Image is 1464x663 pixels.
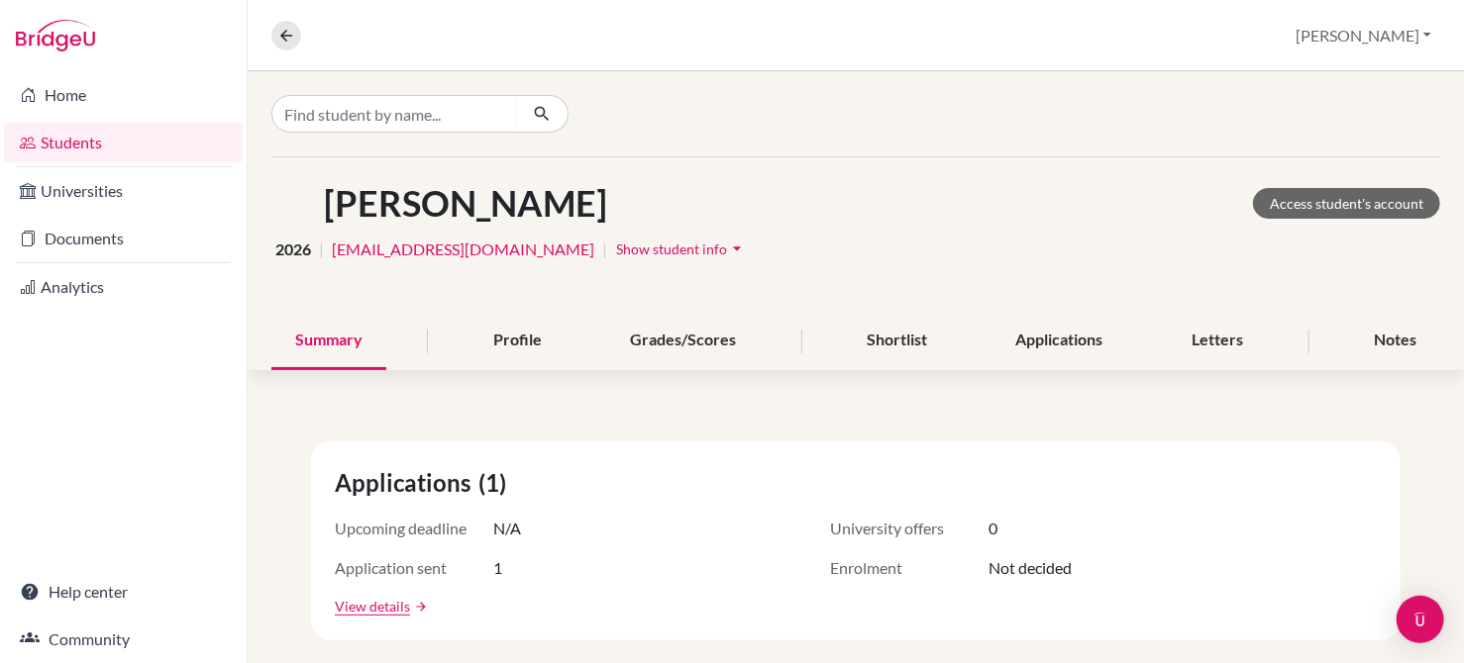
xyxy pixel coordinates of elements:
[4,75,243,115] a: Home
[616,240,727,257] span: Show student info
[335,465,478,501] span: Applications
[989,517,997,540] span: 0
[843,312,951,370] div: Shortlist
[275,237,311,261] span: 2026
[4,572,243,612] a: Help center
[335,517,493,540] span: Upcoming deadline
[493,517,521,540] span: N/A
[1397,596,1444,643] div: Open Intercom Messenger
[727,238,747,258] i: arrow_drop_down
[16,20,95,51] img: Bridge-U
[4,619,243,659] a: Community
[830,517,989,540] span: University offers
[4,267,243,307] a: Analytics
[4,123,243,162] a: Students
[478,465,514,501] span: (1)
[4,219,243,258] a: Documents
[1350,312,1440,370] div: Notes
[319,237,324,261] span: |
[1287,17,1440,54] button: [PERSON_NAME]
[332,237,594,261] a: [EMAIL_ADDRESS][DOMAIN_NAME]
[993,312,1127,370] div: Applications
[335,596,410,616] a: View details
[4,171,243,211] a: Universities
[606,312,760,370] div: Grades/Scores
[271,95,517,133] input: Find student by name...
[271,181,316,226] img: Yoonjae Lee's avatar
[271,312,386,370] div: Summary
[615,234,748,264] button: Show student infoarrow_drop_down
[830,556,989,580] span: Enrolment
[602,237,607,261] span: |
[1253,188,1440,219] a: Access student's account
[335,556,493,580] span: Application sent
[410,600,428,614] a: arrow_forward
[493,556,502,580] span: 1
[324,182,607,225] h1: [PERSON_NAME]
[1168,312,1267,370] div: Letters
[470,312,566,370] div: Profile
[989,556,1072,580] span: Not decided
